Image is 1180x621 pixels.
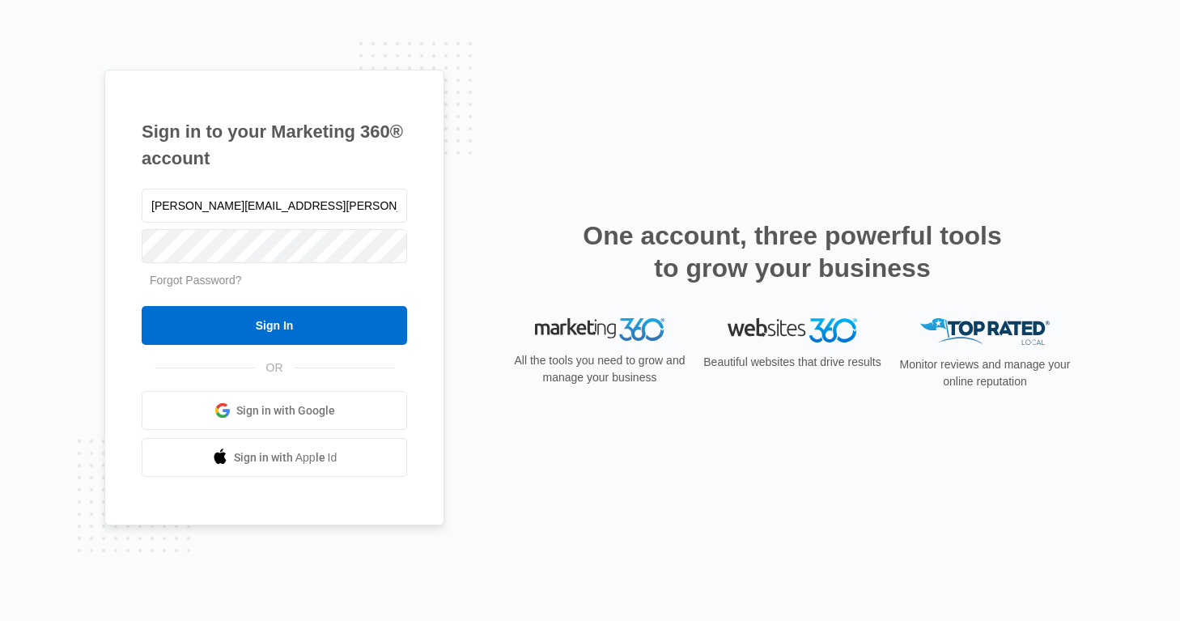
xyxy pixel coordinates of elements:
span: OR [255,359,295,376]
a: Sign in with Apple Id [142,438,407,477]
span: Sign in with Google [236,402,335,419]
img: Top Rated Local [920,318,1050,345]
p: Beautiful websites that drive results [702,354,883,371]
p: Monitor reviews and manage your online reputation [894,356,1076,390]
input: Email [142,189,407,223]
img: Marketing 360 [535,318,664,341]
input: Sign In [142,306,407,345]
p: All the tools you need to grow and manage your business [509,352,690,386]
h1: Sign in to your Marketing 360® account [142,118,407,172]
img: tab_keywords_by_traffic_grey.svg [161,94,174,107]
a: Forgot Password? [150,274,242,287]
img: logo_orange.svg [26,26,39,39]
div: Domain Overview [62,96,145,106]
img: Websites 360 [728,318,857,342]
img: website_grey.svg [26,42,39,55]
div: Domain: [DOMAIN_NAME] [42,42,178,55]
div: Keywords by Traffic [179,96,273,106]
h2: One account, three powerful tools to grow your business [578,219,1007,284]
div: v 4.0.25 [45,26,79,39]
span: Sign in with Apple Id [234,449,337,466]
img: tab_domain_overview_orange.svg [44,94,57,107]
a: Sign in with Google [142,391,407,430]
